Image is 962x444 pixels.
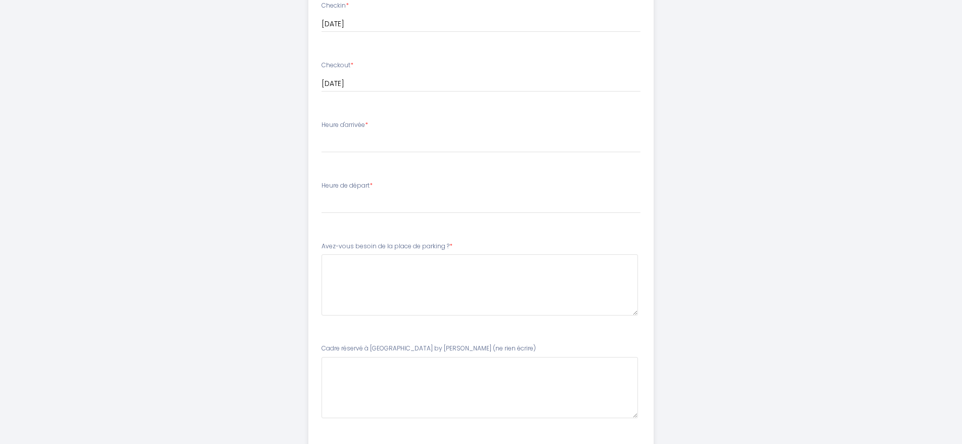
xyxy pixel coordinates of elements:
[322,61,353,70] label: Checkout
[322,181,373,191] label: Heure de départ
[322,344,536,353] label: Cadre réservé à [GEOGRAPHIC_DATA] by [PERSON_NAME] (ne rien écrire)
[322,242,452,251] label: Avez-vous besoin de la place de parking ?
[322,120,368,130] label: Heure d'arrivée
[322,1,349,11] label: Checkin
